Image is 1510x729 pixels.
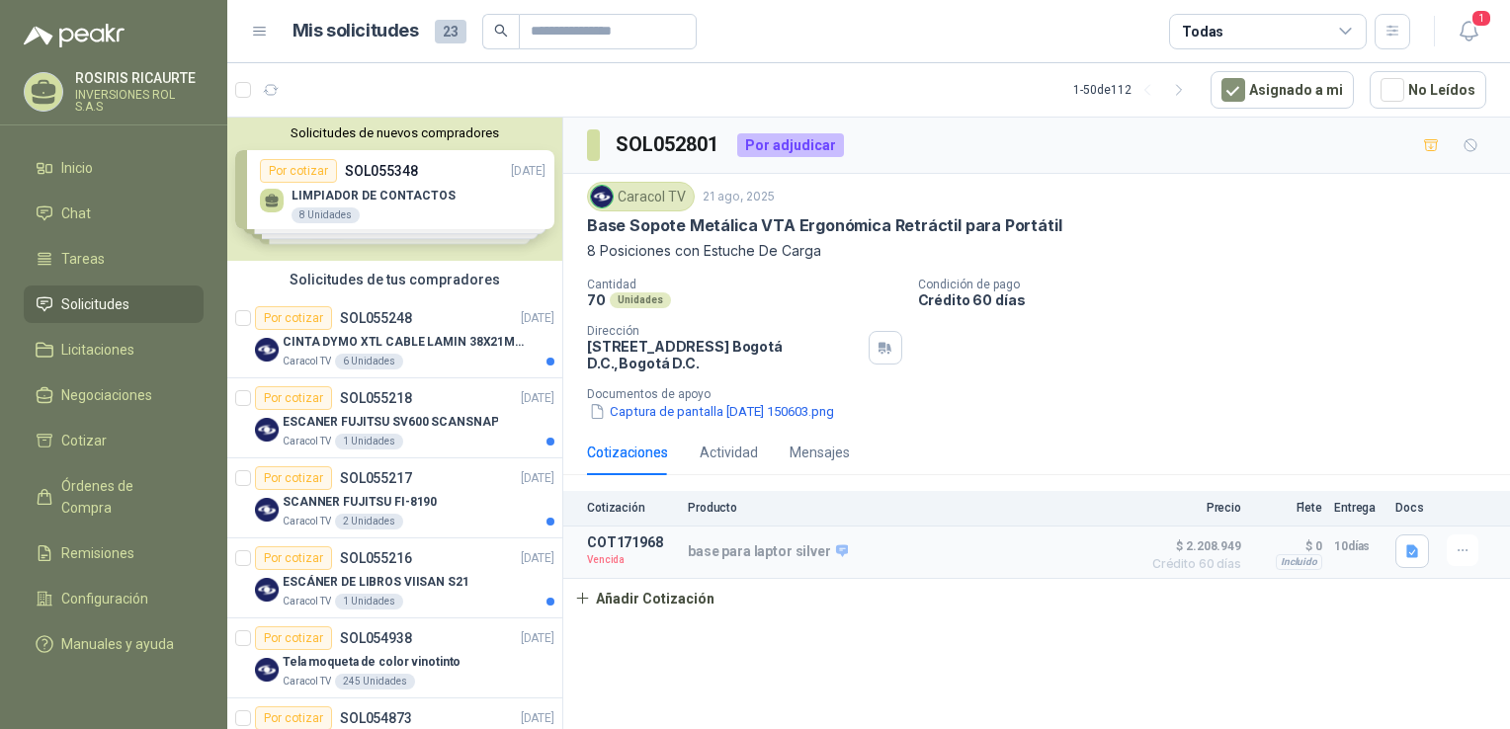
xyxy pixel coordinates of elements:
span: Remisiones [61,542,134,564]
span: Órdenes de Compra [61,475,185,519]
p: [DATE] [521,389,554,408]
p: Crédito 60 días [918,291,1503,308]
p: Vencida [587,550,676,570]
p: 70 [587,291,606,308]
p: 21 ago, 2025 [703,188,775,206]
div: 1 Unidades [335,434,403,449]
p: Caracol TV [283,514,331,529]
a: Por cotizarSOL055248[DATE] Company LogoCINTA DYMO XTL CABLE LAMIN 38X21MMBLANCOCaracol TV6 Unidades [227,298,562,378]
div: Por cotizar [255,306,332,330]
p: SCANNER FUJITSU FI-8190 [283,493,437,512]
p: ESCÁNER DE LIBROS VIISAN S21 [283,573,469,592]
a: Por cotizarSOL055217[DATE] Company LogoSCANNER FUJITSU FI-8190Caracol TV2 Unidades [227,458,562,538]
div: Unidades [610,292,671,308]
p: Caracol TV [283,354,331,369]
div: 245 Unidades [335,674,415,689]
p: [DATE] [521,629,554,648]
p: SOL055248 [340,311,412,325]
p: 10 días [1334,534,1384,558]
p: Flete [1253,501,1322,515]
img: Logo peakr [24,24,125,47]
div: Solicitudes de tus compradores [227,261,562,298]
a: Configuración [24,580,204,617]
a: Por cotizarSOL055216[DATE] Company LogoESCÁNER DE LIBROS VIISAN S21Caracol TV1 Unidades [227,538,562,618]
div: Todas [1182,21,1223,42]
button: Asignado a mi [1211,71,1354,109]
div: Por cotizar [255,466,332,490]
span: Negociaciones [61,384,152,406]
div: Por adjudicar [737,133,844,157]
img: Company Logo [591,186,613,207]
div: Cotizaciones [587,442,668,463]
a: Inicio [24,149,204,187]
p: ESCANER FUJITSU SV600 SCANSNAP [283,413,498,432]
span: $ 2.208.949 [1142,534,1241,558]
img: Company Logo [255,658,279,682]
button: Añadir Cotización [563,579,725,618]
a: Órdenes de Compra [24,467,204,526]
a: Licitaciones [24,331,204,368]
a: Manuales y ayuda [24,625,204,663]
span: 23 [435,20,466,43]
div: Incluido [1276,554,1322,570]
p: Cotización [587,501,676,515]
span: 1 [1470,9,1492,28]
div: 6 Unidades [335,354,403,369]
div: 1 - 50 de 112 [1073,74,1195,106]
div: Mensajes [790,442,850,463]
p: SOL055218 [340,391,412,405]
p: CINTA DYMO XTL CABLE LAMIN 38X21MMBLANCO [283,333,529,352]
p: SOL054938 [340,631,412,645]
p: SOL055217 [340,471,412,485]
button: No Leídos [1370,71,1486,109]
p: $ 0 [1253,534,1322,558]
div: Por cotizar [255,626,332,650]
img: Company Logo [255,338,279,362]
p: Tela moqueta de color vinotinto [283,653,461,672]
a: Solicitudes [24,285,204,323]
div: Actividad [700,442,758,463]
h1: Mis solicitudes [293,17,419,45]
a: Chat [24,195,204,232]
img: Company Logo [255,498,279,522]
span: Configuración [61,588,148,609]
a: Por cotizarSOL055218[DATE] Company LogoESCANER FUJITSU SV600 SCANSNAPCaracol TV1 Unidades [227,378,562,458]
p: ROSIRIS RICAURTE [75,71,204,85]
p: Documentos de apoyo [587,387,1502,401]
p: Caracol TV [283,594,331,609]
p: [DATE] [521,309,554,328]
p: Producto [688,501,1131,515]
p: Dirección [587,324,861,338]
span: Licitaciones [61,339,134,361]
p: SOL055216 [340,551,412,565]
button: Captura de pantalla [DATE] 150603.png [587,401,836,422]
p: base para laptor silver [688,543,848,561]
p: INVERSIONES ROL S.A.S [75,89,204,113]
h3: SOL052801 [616,129,721,160]
p: Caracol TV [283,674,331,689]
a: Por cotizarSOL054938[DATE] Company LogoTela moqueta de color vinotintoCaracol TV245 Unidades [227,618,562,698]
p: Cantidad [587,278,902,291]
p: Precio [1142,501,1241,515]
p: [DATE] [521,469,554,488]
button: Solicitudes de nuevos compradores [235,125,554,140]
span: Manuales y ayuda [61,633,174,655]
img: Company Logo [255,418,279,442]
a: Cotizar [24,422,204,459]
p: Base Sopote Metálica VTA Ergonómica Retráctil para Portátil [587,215,1061,236]
span: Tareas [61,248,105,270]
p: [STREET_ADDRESS] Bogotá D.C. , Bogotá D.C. [587,338,861,371]
button: 1 [1451,14,1486,49]
a: Negociaciones [24,376,204,414]
p: [DATE] [521,709,554,728]
span: Chat [61,202,91,224]
span: Inicio [61,157,93,179]
div: 2 Unidades [335,514,403,529]
p: [DATE] [521,549,554,568]
span: Solicitudes [61,293,129,315]
a: Remisiones [24,534,204,572]
p: Caracol TV [283,434,331,449]
div: Por cotizar [255,386,332,410]
p: 8 Posiciones con Estuche De Carga [587,240,1486,262]
p: Entrega [1334,501,1384,515]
